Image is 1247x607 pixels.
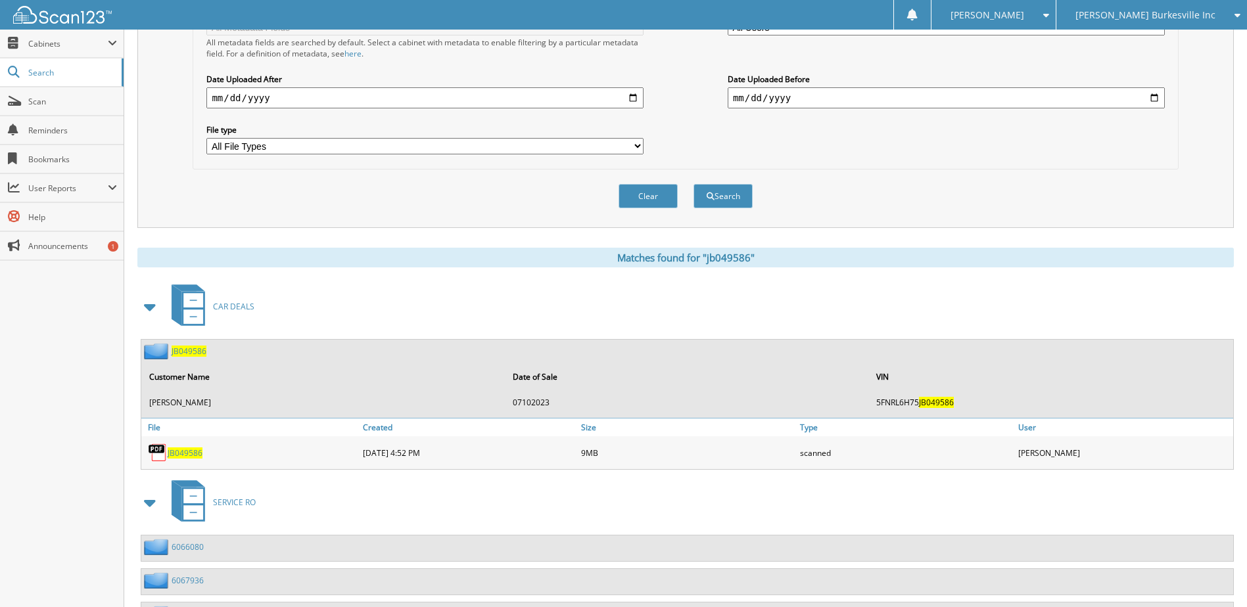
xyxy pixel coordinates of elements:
[144,572,172,589] img: folder2.png
[506,392,868,413] td: 07102023
[168,447,202,459] a: JB049586
[28,212,117,223] span: Help
[578,439,796,466] div: 9MB
[28,38,108,49] span: Cabinets
[1075,11,1215,19] span: [PERSON_NAME] Burkesville Inc
[1181,544,1247,607] iframe: Chat Widget
[728,74,1165,85] label: Date Uploaded Before
[919,397,954,408] span: JB049586
[141,418,360,436] a: File
[506,363,868,390] th: Date of Sale
[619,184,678,208] button: Clear
[13,6,112,24] img: scan123-logo-white.svg
[213,497,256,508] span: SERVICE RO
[143,363,505,390] th: Customer Name
[951,11,1024,19] span: [PERSON_NAME]
[1015,439,1233,466] div: [PERSON_NAME]
[28,125,117,136] span: Reminders
[28,183,108,194] span: User Reports
[797,418,1015,436] a: Type
[870,392,1232,413] td: 5FNRL6H75
[137,248,1234,267] div: Matches found for "jb049586"
[28,240,117,252] span: Announcements
[360,439,578,466] div: [DATE] 4:52 PM
[172,346,206,357] a: JB049586
[148,443,168,462] img: PDF.png
[1015,418,1233,436] a: User
[578,418,796,436] a: Size
[206,74,644,85] label: Date Uploaded After
[144,343,172,359] img: folder2.png
[28,67,115,78] span: Search
[694,184,753,208] button: Search
[144,539,172,555] img: folder2.png
[360,418,578,436] a: Created
[344,48,362,59] a: here
[143,392,505,413] td: [PERSON_NAME]
[172,575,204,586] a: 6067936
[728,87,1165,108] input: end
[28,154,117,165] span: Bookmarks
[172,541,204,552] a: 6066080
[206,124,644,135] label: File type
[797,439,1015,466] div: scanned
[206,87,644,108] input: start
[108,241,118,252] div: 1
[28,96,117,107] span: Scan
[206,37,644,59] div: All metadata fields are searched by default. Select a cabinet with metadata to enable filtering b...
[164,476,256,528] a: SERVICE RO
[213,301,254,312] span: CAR DEALS
[870,363,1232,390] th: VIN
[164,281,254,332] a: CAR DEALS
